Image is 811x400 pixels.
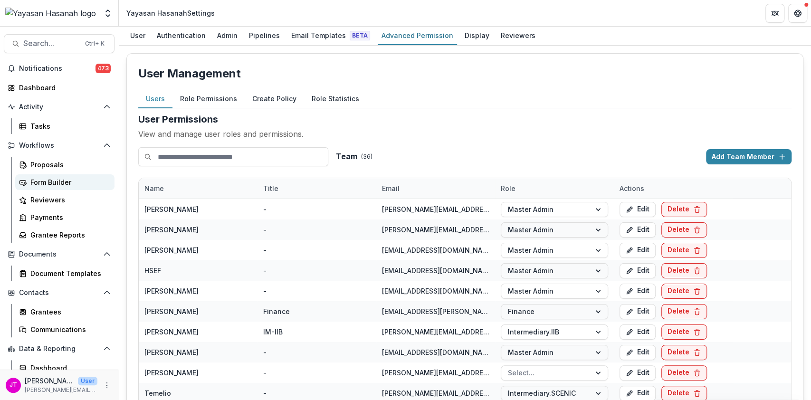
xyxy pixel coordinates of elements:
a: Dashboard [15,360,114,376]
a: User [126,27,149,45]
div: Pipelines [245,29,284,42]
button: Edit [620,324,656,340]
div: [EMAIL_ADDRESS][DOMAIN_NAME] [382,347,489,357]
div: Reviewers [30,195,107,205]
a: Display [461,27,493,45]
button: Create Policy [245,90,304,108]
button: Delete [661,284,707,299]
button: Role Permissions [172,90,245,108]
button: Edit [620,365,656,381]
div: [PERSON_NAME][EMAIL_ADDRESS][DOMAIN_NAME] [382,388,489,398]
div: Reviewers [497,29,539,42]
button: Partners [765,4,784,23]
button: Delete [661,263,707,278]
span: Search... [23,39,79,48]
div: [PERSON_NAME] [144,347,199,357]
span: Workflows [19,142,99,150]
p: User [78,377,97,385]
a: Tasks [15,118,114,134]
div: Role [495,178,614,199]
div: Name [139,183,170,193]
span: Documents [19,250,99,258]
button: Notifications473 [4,61,114,76]
a: Grantee Reports [15,227,114,243]
span: Notifications [19,65,95,73]
p: User Management [138,65,792,82]
div: Communications [30,324,107,334]
div: Title [258,178,376,199]
h2: Team [336,152,357,161]
a: Advanced Permission [378,27,457,45]
button: Edit [620,243,656,258]
button: Delete [661,345,707,360]
button: Open Data & Reporting [4,341,114,356]
div: Dashboard [30,363,107,373]
div: [EMAIL_ADDRESS][DOMAIN_NAME] [382,245,489,255]
a: Email Templates Beta [287,27,374,45]
div: Proposals [30,160,107,170]
button: Get Help [788,4,807,23]
span: Beta [350,31,370,40]
p: [PERSON_NAME] [25,376,74,386]
div: [PERSON_NAME] [144,306,199,316]
div: Name [139,178,258,199]
div: - [263,347,267,357]
div: Grantees [30,307,107,317]
img: Yayasan Hasanah logo [5,8,96,19]
div: [PERSON_NAME] [144,286,199,296]
div: - [263,225,267,235]
a: Authentication [153,27,210,45]
a: Payments [15,210,114,225]
div: - [263,204,267,214]
div: Email [376,183,405,193]
button: Delete [661,324,707,340]
div: Actions [614,183,650,193]
div: Title [258,183,284,193]
div: Temelio [144,388,171,398]
div: Form Builder [30,177,107,187]
div: Admin [213,29,241,42]
div: Finance [263,306,290,316]
div: [PERSON_NAME] [144,204,199,214]
div: - [263,368,267,378]
div: [EMAIL_ADDRESS][DOMAIN_NAME] [382,266,489,276]
div: Tasks [30,121,107,131]
button: Edit [620,284,656,299]
a: Grantees [15,304,114,320]
a: Communications [15,322,114,337]
div: [PERSON_NAME] [144,327,199,337]
button: Delete [661,202,707,217]
p: View and manage user roles and permissions. [138,128,792,140]
button: More [101,380,113,391]
a: Form Builder [15,174,114,190]
div: [EMAIL_ADDRESS][PERSON_NAME][DOMAIN_NAME] [382,306,489,316]
button: Delete [661,243,707,258]
span: Activity [19,103,99,111]
div: Display [461,29,493,42]
button: Delete [661,304,707,319]
button: Edit [620,202,656,217]
a: Reviewers [497,27,539,45]
div: [PERSON_NAME] [144,368,199,378]
button: Open Activity [4,99,114,114]
button: Open entity switcher [101,4,114,23]
button: Edit [620,222,656,238]
button: Search... [4,34,114,53]
div: [PERSON_NAME] [144,225,199,235]
div: Advanced Permission [378,29,457,42]
button: Role Statistics [304,90,367,108]
button: Open Documents [4,247,114,262]
button: Delete [661,365,707,381]
button: Open Contacts [4,285,114,300]
div: - [263,266,267,276]
div: - [263,388,267,398]
div: Payments [30,212,107,222]
div: Grantee Reports [30,230,107,240]
div: Josselyn Tan [10,382,17,388]
div: [PERSON_NAME][EMAIL_ADDRESS][DOMAIN_NAME] [382,368,489,378]
div: Actions [614,178,733,199]
a: Pipelines [245,27,284,45]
